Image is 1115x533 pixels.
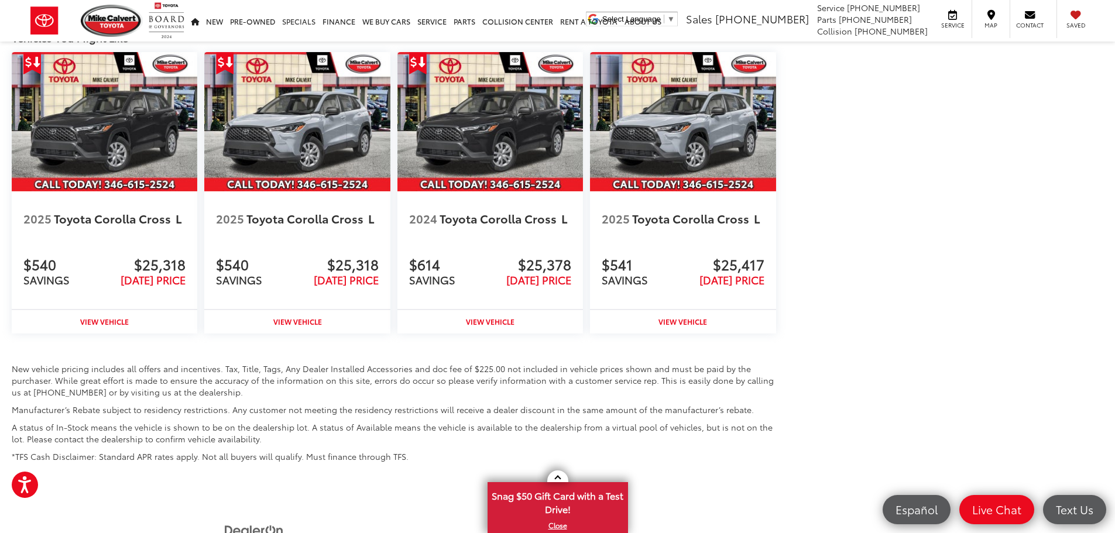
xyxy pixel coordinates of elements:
[506,272,571,287] span: [DATE] PRICE
[978,21,1004,29] span: Map
[686,11,712,26] span: Sales
[12,52,197,191] a: 2025 Toyota Corolla Cross L 2025 Toyota Corolla Cross L
[440,210,559,226] span: Toyota Corolla Cross
[397,310,583,333] a: View Vehicle
[176,210,182,226] span: L
[667,15,675,23] span: ▼
[216,253,297,274] span: $540
[602,253,683,274] span: $541
[490,253,571,274] span: $25,378
[397,52,583,191] a: 2024 Toyota Corolla Cross L 2024 Toyota Corolla Cross L
[216,210,244,226] span: 2025
[847,2,920,13] span: [PHONE_NUMBER]
[602,197,764,239] a: 2025 Toyota Corolla Cross L
[632,210,752,226] span: Toyota Corolla Cross
[409,272,455,287] span: SAVINGS
[397,52,583,191] img: 2024 Toyota Corolla Cross L
[216,272,262,287] span: SAVINGS
[409,210,437,226] span: 2024
[314,272,379,287] span: [DATE] PRICE
[590,52,776,191] a: 2025 Toyota Corolla Cross L 2025 Toyota Corolla Cross L
[80,317,129,326] strong: View Vehicle
[246,210,366,226] span: Toyota Corolla Cross
[683,253,764,274] span: $25,417
[81,5,143,37] img: Mike Calvert Toyota
[959,495,1034,524] a: Live Chat
[466,317,514,326] strong: View Vehicle
[561,210,568,226] span: L
[297,253,379,274] span: $25,318
[890,502,944,517] span: Español
[23,272,70,287] span: SAVINGS
[12,451,776,462] p: *TFS Cash Disclaimer: Standard APR rates apply. Not all buyers will qualify. Must finance through...
[602,210,630,226] span: 2025
[23,52,41,74] span: Get Price Drop Alert
[1050,502,1099,517] span: Text Us
[658,317,707,326] strong: View Vehicle
[105,253,186,274] span: $25,318
[590,52,776,191] img: 2025 Toyota Corolla Cross L
[409,197,571,239] a: 2024 Toyota Corolla Cross L
[204,310,390,333] a: View Vehicle
[817,13,836,25] span: Parts
[883,495,951,524] a: Español
[12,31,776,44] div: Vehicles You Might Like
[699,272,764,287] span: [DATE] PRICE
[273,317,322,326] strong: View Vehicle
[12,404,776,415] p: Manufacturer’s Rebate subject to residency restrictions. Any customer not meeting the residency r...
[12,363,776,398] p: New vehicle pricing includes all offers and incentives. Tax, Title, Tags, Any Dealer Installed Ac...
[12,52,197,191] img: 2025 Toyota Corolla Cross L
[855,25,928,37] span: [PHONE_NUMBER]
[409,52,427,74] span: Get Price Drop Alert
[12,421,776,445] p: A status of In-Stock means the vehicle is shown to be on the dealership lot. A status of Availabl...
[489,483,627,519] span: Snag $50 Gift Card with a Test Drive!
[368,210,375,226] span: L
[23,197,186,239] a: 2025 Toyota Corolla Cross L
[939,21,966,29] span: Service
[1043,495,1106,524] a: Text Us
[121,272,186,287] span: [DATE] PRICE
[216,197,378,239] a: 2025 Toyota Corolla Cross L
[602,272,648,287] span: SAVINGS
[216,52,234,74] span: Get Price Drop Alert
[817,2,845,13] span: Service
[12,310,197,333] a: View Vehicle
[409,253,490,274] span: $614
[966,502,1027,517] span: Live Chat
[23,253,105,274] span: $540
[1063,21,1089,29] span: Saved
[204,52,390,191] a: 2025 Toyota Corolla Cross L 2025 Toyota Corolla Cross L
[54,210,173,226] span: Toyota Corolla Cross
[839,13,912,25] span: [PHONE_NUMBER]
[590,310,776,333] a: View Vehicle
[715,11,809,26] span: [PHONE_NUMBER]
[204,52,390,191] img: 2025 Toyota Corolla Cross L
[1016,21,1044,29] span: Contact
[23,210,52,226] span: 2025
[754,210,760,226] span: L
[817,25,852,37] span: Collision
